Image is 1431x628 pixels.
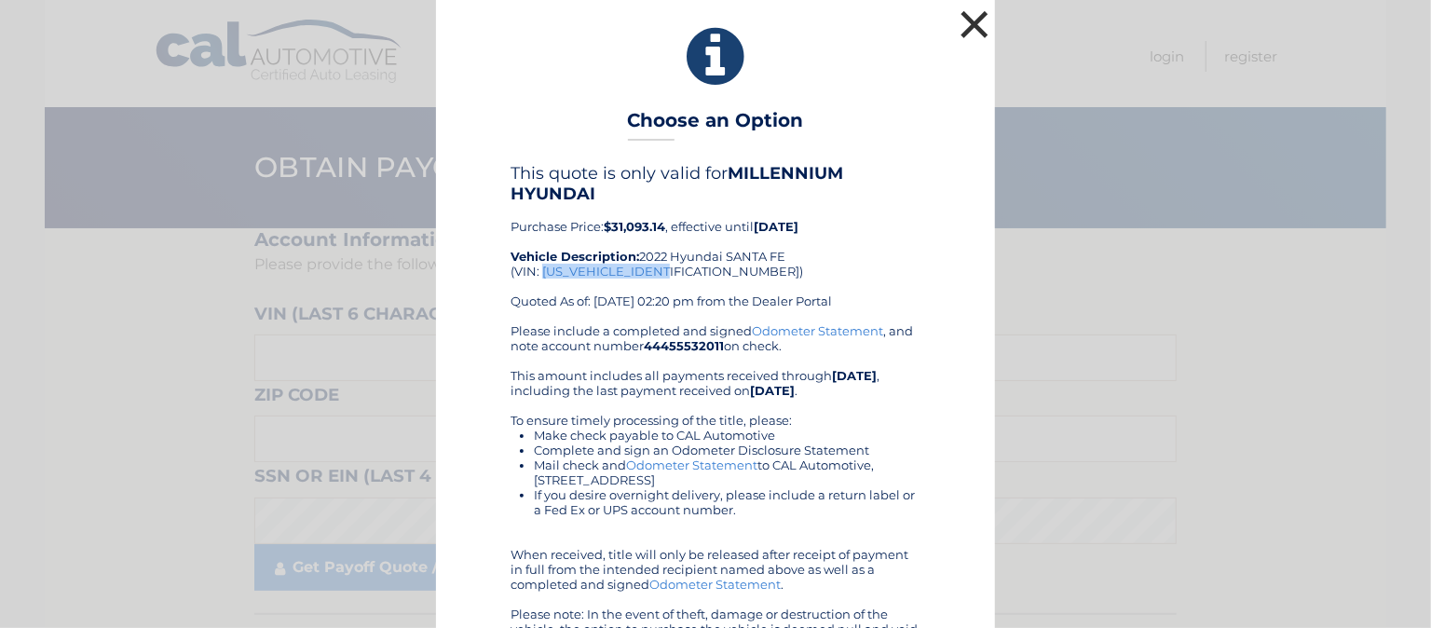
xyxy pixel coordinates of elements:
button: × [956,6,993,43]
div: Purchase Price: , effective until 2022 Hyundai SANTA FE (VIN: [US_VEHICLE_IDENTIFICATION_NUMBER])... [511,163,920,323]
li: Mail check and to CAL Automotive, [STREET_ADDRESS] [534,457,920,487]
b: MILLENNIUM HYUNDAI [511,163,843,204]
li: Make check payable to CAL Automotive [534,428,920,443]
h4: This quote is only valid for [511,163,920,204]
li: If you desire overnight delivery, please include a return label or a Fed Ex or UPS account number. [534,487,920,517]
h3: Choose an Option [628,109,804,142]
strong: Vehicle Description: [511,249,639,264]
a: Odometer Statement [649,577,781,592]
a: Odometer Statement [752,323,883,338]
li: Complete and sign an Odometer Disclosure Statement [534,443,920,457]
b: 44455532011 [644,338,724,353]
b: $31,093.14 [604,219,665,234]
a: Odometer Statement [626,457,757,472]
b: [DATE] [832,368,877,383]
b: [DATE] [754,219,798,234]
b: [DATE] [750,383,795,398]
